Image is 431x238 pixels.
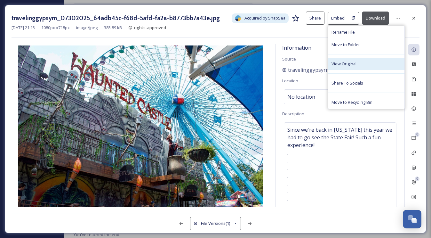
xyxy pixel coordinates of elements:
div: 0 [415,132,419,137]
span: 385.89 kB [104,25,122,31]
button: Share [306,12,324,25]
button: Embed [328,12,348,25]
span: View Original [331,61,356,67]
span: Source [282,56,296,62]
span: Information [282,44,311,51]
button: Open Chat [403,210,421,228]
span: No location [287,93,315,101]
span: Rename File [331,29,355,35]
a: travelinggypsyrn [282,66,329,74]
img: 1V2AEbYxSKayK511cdAMov2KnQJBmrO3p.jpg [12,45,269,209]
img: snapsea-logo.png [235,15,241,21]
span: 1080 px x 718 px [41,25,70,31]
h3: travelinggypsyrn_07302025_64adb45c-f68d-5afd-fa2a-b8773bb7a43e.jpg [12,13,220,23]
span: travelinggypsyrn [288,66,329,74]
div: 0 [415,176,419,181]
span: Acquired by SnapSea [244,15,285,21]
span: [DATE] 21:15 [12,25,35,31]
button: File Versions(1) [190,217,241,230]
span: Move to Folder [331,42,360,48]
span: rights-approved [134,25,166,30]
span: Location [282,78,298,84]
span: Share To Socials [331,80,363,86]
span: Description [282,111,304,117]
span: image/jpeg [76,25,98,31]
button: Download [362,12,389,25]
span: Move to Recycling Bin [331,99,372,105]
